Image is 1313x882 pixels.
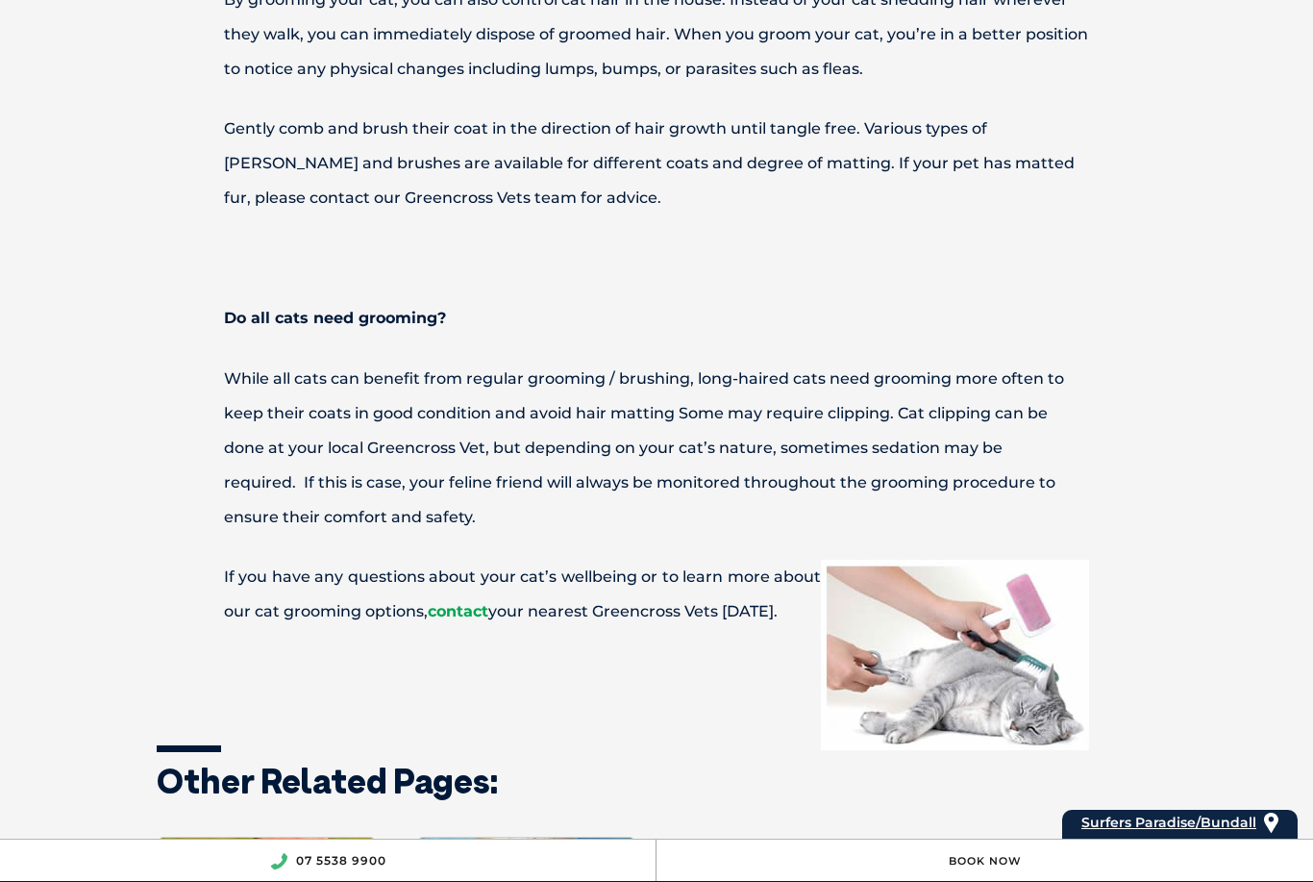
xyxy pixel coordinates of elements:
[157,112,1156,215] p: Gently comb and brush their coat in the direction of hair growth until tangle free. Various types...
[224,309,446,327] strong: Do all cats need grooming?
[157,560,1156,629] p: If you have any questions about your cat’s wellbeing or to learn more about our cat grooming opti...
[1081,814,1256,831] span: Surfers Paradise/Bundall
[428,602,488,620] a: contact
[949,854,1022,868] a: Book Now
[296,853,386,868] a: 07 5538 9900
[157,764,1156,798] h3: Other related pages:
[270,853,287,869] img: location_phone.svg
[157,362,1156,535] p: While all cats can benefit from regular grooming / brushing, long-haired cats need grooming more ...
[1081,810,1256,836] a: Surfers Paradise/Bundall
[1264,813,1278,834] img: location_pin.svg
